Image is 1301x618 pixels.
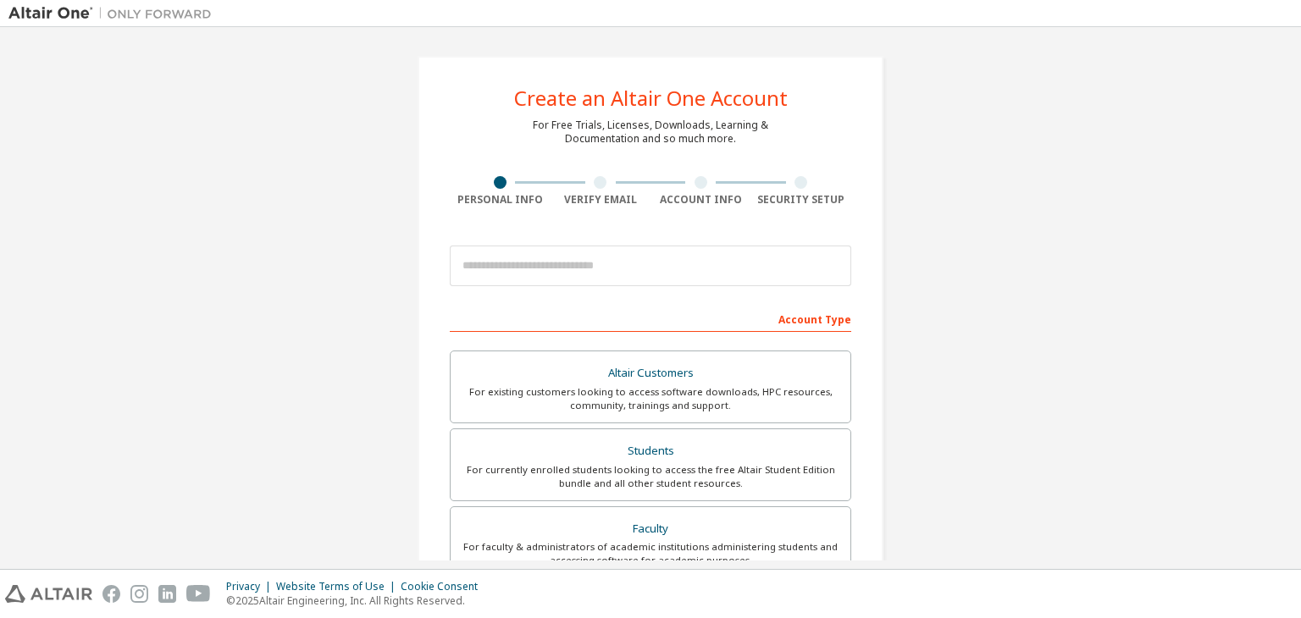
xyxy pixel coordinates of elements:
div: Students [461,439,840,463]
div: For faculty & administrators of academic institutions administering students and accessing softwa... [461,540,840,567]
div: Account Type [450,305,851,332]
div: For currently enrolled students looking to access the free Altair Student Edition bundle and all ... [461,463,840,490]
div: Create an Altair One Account [514,88,788,108]
div: Altair Customers [461,361,840,385]
div: Verify Email [551,193,651,207]
div: Security Setup [751,193,852,207]
img: Altair One [8,5,220,22]
img: facebook.svg [102,585,120,603]
div: Privacy [226,580,276,593]
div: Faculty [461,517,840,541]
img: youtube.svg [186,585,211,603]
div: Personal Info [450,193,551,207]
img: altair_logo.svg [5,585,92,603]
img: instagram.svg [130,585,148,603]
p: © 2025 Altair Engineering, Inc. All Rights Reserved. [226,593,488,608]
div: For existing customers looking to access software downloads, HPC resources, community, trainings ... [461,385,840,412]
img: linkedin.svg [158,585,176,603]
div: For Free Trials, Licenses, Downloads, Learning & Documentation and so much more. [533,119,768,146]
div: Website Terms of Use [276,580,401,593]
div: Account Info [650,193,751,207]
div: Cookie Consent [401,580,488,593]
